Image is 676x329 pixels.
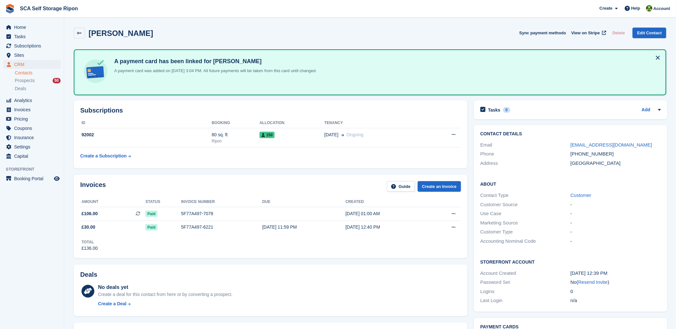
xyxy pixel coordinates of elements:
[324,131,338,138] span: [DATE]
[145,211,157,217] span: Paid
[181,210,262,217] div: 5F77A497-7078
[631,5,640,12] span: Help
[418,181,461,192] a: Create an Invoice
[14,23,53,32] span: Home
[80,271,97,278] h2: Deals
[14,114,53,123] span: Pricing
[488,107,501,113] h2: Tasks
[80,197,145,207] th: Amount
[14,105,53,114] span: Invoices
[346,197,429,207] th: Created
[570,270,661,277] div: [DATE] 12:39 PM
[17,3,81,14] a: SCA Self Storage Ripon
[14,124,53,133] span: Coupons
[98,291,233,298] div: Create a deal for this contact from here or by converting a prospect.
[480,201,570,208] div: Customer Source
[14,142,53,151] span: Settings
[181,197,262,207] th: Invoice number
[3,96,61,105] a: menu
[145,224,157,231] span: Paid
[480,160,570,167] div: Address
[480,181,661,187] h2: About
[654,5,670,12] span: Account
[15,85,61,92] a: Deals
[346,224,429,231] div: [DATE] 12:40 PM
[262,224,346,231] div: [DATE] 11:59 PM
[570,288,661,295] div: 0
[569,28,608,38] a: View on Stripe
[480,150,570,158] div: Phone
[503,107,510,113] div: 0
[347,132,364,137] span: Ongoing
[260,118,324,128] th: Allocation
[3,23,61,32] a: menu
[98,300,233,307] a: Create a Deal
[600,5,612,12] span: Create
[212,118,260,128] th: Booking
[3,124,61,133] a: menu
[15,86,26,92] span: Deals
[212,138,260,144] div: Ripon
[346,210,429,217] div: [DATE] 01:00 AM
[14,96,53,105] span: Analytics
[570,238,661,245] div: -
[570,279,661,286] div: No
[480,258,661,265] h2: Storefront Account
[570,142,652,148] a: [EMAIL_ADDRESS][DOMAIN_NAME]
[480,192,570,199] div: Contact Type
[3,105,61,114] a: menu
[260,132,275,138] span: 150
[570,297,661,304] div: n/a
[570,201,661,208] div: -
[14,51,53,60] span: Sites
[480,219,570,227] div: Marketing Source
[3,41,61,50] a: menu
[324,118,426,128] th: Tenancy
[15,70,61,76] a: Contacts
[80,118,212,128] th: ID
[570,210,661,217] div: -
[53,175,61,182] a: Preview store
[89,29,153,38] h2: [PERSON_NAME]
[80,131,212,138] div: 92002
[570,192,591,198] a: Customer
[6,166,64,173] span: Storefront
[570,150,661,158] div: [PHONE_NUMBER]
[480,297,570,304] div: Last Login
[212,131,260,138] div: 80 sq. ft
[14,152,53,161] span: Capital
[80,150,131,162] a: Create a Subscription
[80,153,127,159] div: Create a Subscription
[480,279,570,286] div: Password Set
[14,174,53,183] span: Booking Portal
[570,160,661,167] div: [GEOGRAPHIC_DATA]
[480,210,570,217] div: Use Case
[642,106,650,114] a: Add
[3,32,61,41] a: menu
[98,283,233,291] div: No deals yet
[81,224,95,231] span: £30.00
[610,28,628,38] button: Delete
[14,133,53,142] span: Insurance
[81,245,98,252] div: £136.00
[3,51,61,60] a: menu
[15,77,61,84] a: Prospects 50
[570,219,661,227] div: -
[80,181,106,192] h2: Invoices
[480,238,570,245] div: Accounting Nominal Code
[14,60,53,69] span: CRM
[519,28,566,38] button: Sync payment methods
[570,228,661,236] div: -
[3,60,61,69] a: menu
[5,4,15,13] img: stora-icon-8386f47178a22dfd0bd8f6a31ec36ba5ce8667c1dd55bd0f319d3a0aa187defe.svg
[480,131,661,137] h2: Contact Details
[3,133,61,142] a: menu
[3,142,61,151] a: menu
[480,228,570,236] div: Customer Type
[82,58,109,85] img: card-linked-ebf98d0992dc2aeb22e95c0e3c79077019eb2392cfd83c6a337811c24bc77127.svg
[145,197,181,207] th: Status
[262,197,346,207] th: Due
[633,28,666,38] a: Edit Contact
[98,300,127,307] div: Create a Deal
[81,239,98,245] div: Total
